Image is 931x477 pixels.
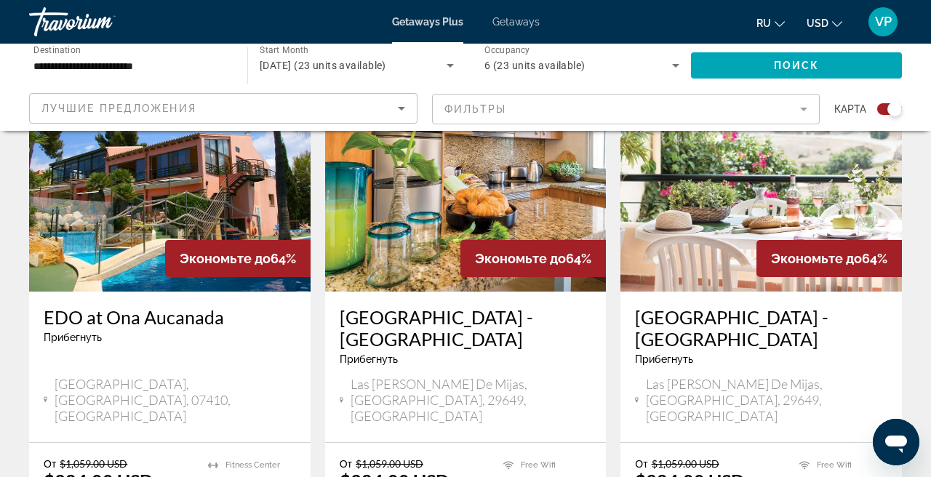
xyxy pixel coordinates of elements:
span: Destination [33,44,81,55]
a: [GEOGRAPHIC_DATA] - [GEOGRAPHIC_DATA] [340,306,592,350]
span: VP [875,15,892,29]
span: Las [PERSON_NAME] de Mijas, [GEOGRAPHIC_DATA], 29649, [GEOGRAPHIC_DATA] [351,376,592,424]
mat-select: Sort by [41,100,405,117]
span: Start Month [260,45,308,55]
span: Free Wifi [817,460,852,470]
span: От [635,457,647,470]
span: 6 (23 units available) [484,60,586,71]
span: Прибегнуть [635,353,693,365]
span: ru [756,17,771,29]
a: Getaways [492,16,540,28]
span: $1,059.00 USD [60,457,127,470]
span: Fitness Center [225,460,280,470]
span: $1,059.00 USD [652,457,719,470]
span: Прибегнуть [340,353,398,365]
button: Change language [756,12,785,33]
span: USD [807,17,828,29]
span: От [44,457,56,470]
button: Change currency [807,12,842,33]
a: Travorium [29,3,175,41]
span: От [340,457,352,470]
span: Occupancy [484,45,530,55]
div: 64% [460,240,606,277]
a: EDO at Ona Aucanada [44,306,296,328]
img: ii_auc1.jpg [29,59,311,292]
button: User Menu [864,7,902,37]
a: [GEOGRAPHIC_DATA] - [GEOGRAPHIC_DATA] [635,306,887,350]
span: Прибегнуть [44,332,102,343]
span: [DATE] (23 units available) [260,60,386,71]
span: Экономьте до [475,251,566,266]
span: [GEOGRAPHIC_DATA], [GEOGRAPHIC_DATA], 07410, [GEOGRAPHIC_DATA] [55,376,295,424]
span: Free Wifi [521,460,556,470]
button: Filter [432,93,820,125]
img: ii_rna1.jpg [620,59,902,292]
div: 64% [756,240,902,277]
span: Лучшие предложения [41,103,196,114]
iframe: Кнопка для запуску вікна повідомлень [873,419,919,465]
span: $1,059.00 USD [356,457,423,470]
a: Getaways Plus [392,16,463,28]
div: 64% [165,240,311,277]
span: Экономьте до [771,251,862,266]
button: Поиск [691,52,902,79]
span: Экономьте до [180,251,271,266]
span: Las [PERSON_NAME] de Mijas, [GEOGRAPHIC_DATA], 29649, [GEOGRAPHIC_DATA] [646,376,887,424]
span: Поиск [774,60,820,71]
span: карта [834,99,866,119]
img: ii_mde1.jpg [325,59,607,292]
